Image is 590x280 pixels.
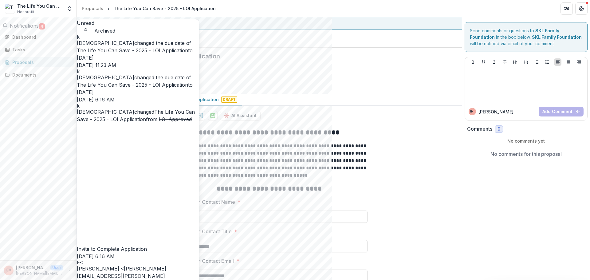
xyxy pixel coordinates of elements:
[79,4,218,13] nav: breadcrumb
[532,34,582,40] strong: SKL Family Foundation
[77,103,199,108] div: kristen
[77,69,199,74] div: kristen
[467,126,492,132] h2: Comments
[2,70,74,80] a: Documents
[195,111,205,120] button: download-proposal
[159,116,192,122] s: LOI Approved
[208,111,218,120] button: download-proposal
[50,265,63,270] p: User
[565,58,572,66] button: Align Center
[6,268,11,272] div: Emily Zunino <emily.zunino@thelifeyoucansave.org>
[2,22,45,30] button: Notifications4
[560,2,573,15] button: Partners
[77,253,199,260] p: [DATE] 6:16 AM
[65,267,73,274] button: More
[77,74,199,96] p: changed the due date of to [DATE]
[467,138,585,144] p: No comments yet
[39,23,45,30] span: 4
[221,97,237,103] span: Draft
[220,111,261,120] button: AI Assistant
[77,109,134,115] span: [DEMOGRAPHIC_DATA]
[17,3,63,9] div: The Life You Can Save
[77,96,199,103] p: [DATE] 6:16 AM
[77,40,134,46] span: [DEMOGRAPHIC_DATA]
[77,246,147,252] span: Invite to Complete Application
[470,110,474,113] div: Emily Zunino <emily.zunino@thelifeyoucansave.org>
[171,198,235,206] p: Organization Contact Name
[554,58,561,66] button: Align Left
[77,47,188,53] a: The Life You Can Save - 2025 - LOI Application
[12,59,69,65] div: Proposals
[5,4,15,14] img: The Life You Can Save
[512,58,519,66] button: Heading 1
[77,34,199,39] div: kristen
[522,58,530,66] button: Heading 2
[82,5,103,12] div: Proposals
[77,27,94,33] span: 4
[12,46,69,53] div: Tasks
[16,264,48,271] p: [PERSON_NAME] <[PERSON_NAME][EMAIL_ADDRESS][PERSON_NAME][DOMAIN_NAME]>
[533,58,540,66] button: Bullet List
[10,23,39,29] span: Notifications
[2,32,74,42] a: Dashboard
[12,72,69,78] div: Documents
[465,22,588,52] div: Send comments or questions to in the box below. will be notified via email of your comment.
[544,58,551,66] button: Ordered List
[77,19,94,33] button: Unread
[2,45,74,55] a: Tasks
[539,107,584,116] button: Add Comment
[65,2,74,15] button: Open entity switcher
[77,74,134,81] span: [DEMOGRAPHIC_DATA]
[77,260,199,265] div: Emily Zunino <emily.zunino@thelifeyoucansave.org>
[575,2,588,15] button: Get Help
[17,9,34,15] span: Nonprofit
[490,58,498,66] button: Italicize
[480,58,487,66] button: Underline
[16,271,63,276] p: [PERSON_NAME][EMAIL_ADDRESS][PERSON_NAME][DOMAIN_NAME]
[501,58,509,66] button: Strike
[77,82,188,88] a: The Life You Can Save - 2025 - LOI Application
[575,58,583,66] button: Align Right
[171,257,234,265] p: Organization Contact Email
[114,5,216,12] div: The Life You Can Save - 2025 - LOI Application
[77,39,199,61] p: changed the due date of to [DATE]
[490,150,562,158] p: No comments for this proposal
[2,57,74,67] a: Proposals
[171,228,232,235] p: Organization Contact Title
[469,58,477,66] button: Bold
[498,127,500,132] span: 0
[82,53,447,60] h2: The Life You Can Save - 2025 - LOI Application
[77,108,199,253] p: changed from
[470,28,559,40] strong: SKL Family Foundation
[79,4,106,13] a: Proposals
[478,108,513,115] p: [PERSON_NAME]
[12,34,69,40] div: Dashboard
[77,61,199,69] p: [DATE] 11:23 AM
[94,27,115,34] button: Archived
[82,20,457,27] div: SKL Family Foundation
